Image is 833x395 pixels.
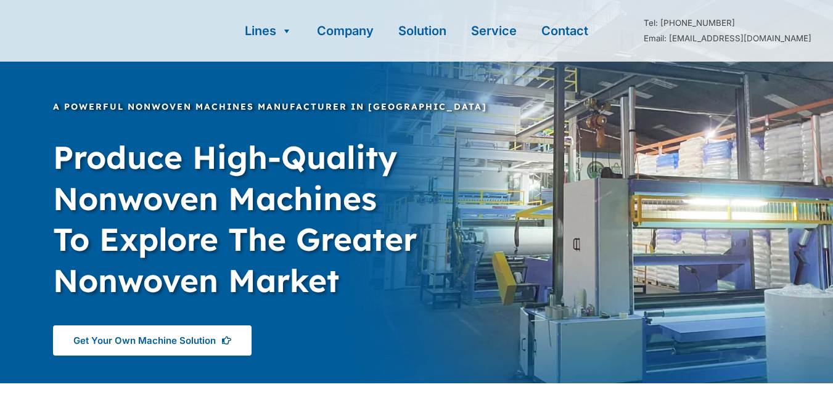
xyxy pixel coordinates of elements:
span: Get Your Own Machine Solution [73,336,216,345]
h1: produce high-quality nonwoven machines to Explore the greater nonwoven market [53,137,781,301]
a: Email: [EMAIL_ADDRESS][DOMAIN_NAME] [644,33,811,43]
h6: a powerful nonwoven machines manufacturer in [GEOGRAPHIC_DATA] [53,102,781,113]
a: ASEN Nonwoven Machinery [83,23,173,36]
a: Get Your Own Machine Solution [53,325,252,356]
a: Tel: [PHONE_NUMBER] [644,18,735,28]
